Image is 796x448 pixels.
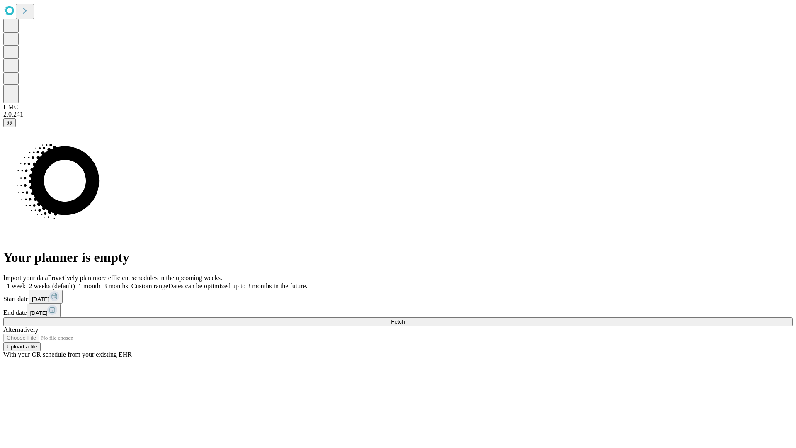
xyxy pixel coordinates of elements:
[3,317,793,326] button: Fetch
[3,103,793,111] div: HMC
[32,296,49,302] span: [DATE]
[104,282,128,290] span: 3 months
[3,274,48,281] span: Import your data
[7,282,26,290] span: 1 week
[7,119,12,126] span: @
[30,310,47,316] span: [DATE]
[78,282,100,290] span: 1 month
[29,282,75,290] span: 2 weeks (default)
[29,290,63,304] button: [DATE]
[3,351,132,358] span: With your OR schedule from your existing EHR
[3,342,41,351] button: Upload a file
[48,274,222,281] span: Proactively plan more efficient schedules in the upcoming weeks.
[3,304,793,317] div: End date
[131,282,168,290] span: Custom range
[27,304,61,317] button: [DATE]
[391,319,405,325] span: Fetch
[3,111,793,118] div: 2.0.241
[168,282,307,290] span: Dates can be optimized up to 3 months in the future.
[3,290,793,304] div: Start date
[3,326,38,333] span: Alternatively
[3,250,793,265] h1: Your planner is empty
[3,118,16,127] button: @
